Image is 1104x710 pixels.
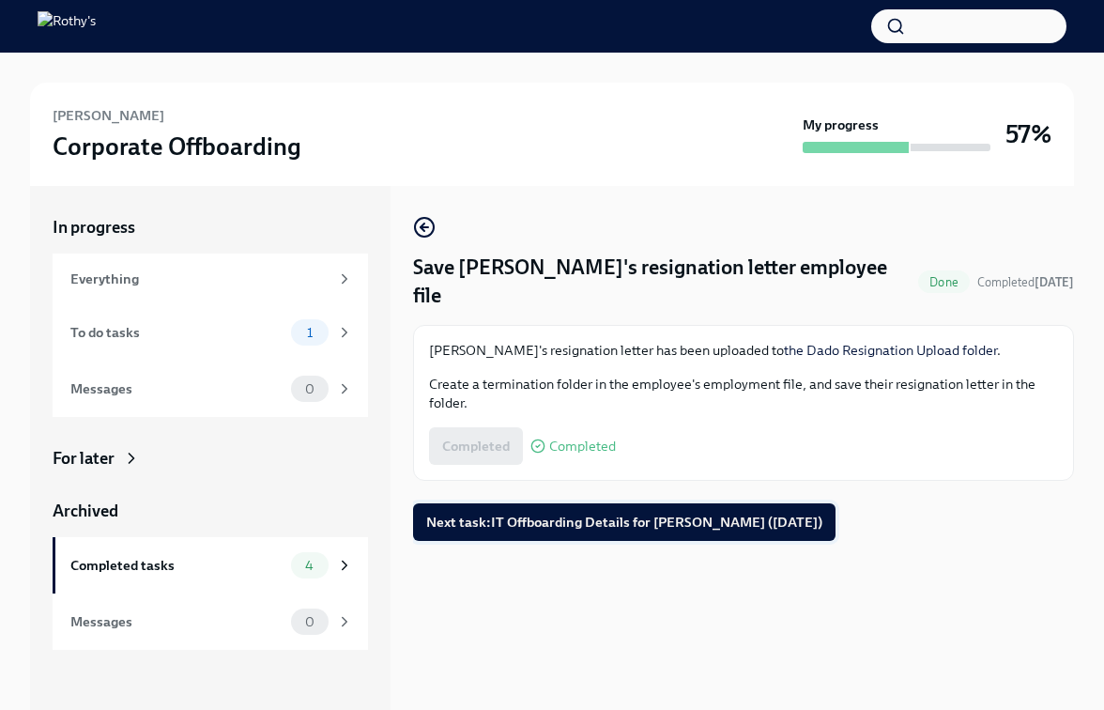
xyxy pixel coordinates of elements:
span: Completed [549,440,616,454]
a: In progress [53,216,368,239]
div: Completed tasks [70,555,284,576]
span: Completed [977,275,1074,289]
button: Next task:IT Offboarding Details for [PERSON_NAME] ([DATE]) [413,503,836,541]
a: Archived [53,500,368,522]
a: Messages0 [53,361,368,417]
a: To do tasks1 [53,304,368,361]
div: To do tasks [70,322,284,343]
span: 0 [294,615,326,629]
span: 4 [294,559,325,573]
strong: [DATE] [1035,275,1074,289]
span: October 8th, 2025 16:51 [977,273,1074,291]
span: Done [918,275,970,289]
p: [PERSON_NAME]'s resignation letter has been uploaded to . [429,341,1058,360]
a: Everything [53,254,368,304]
div: Messages [70,611,284,632]
a: Completed tasks4 [53,537,368,594]
div: Everything [70,269,329,289]
a: the Dado Resignation Upload folder [784,342,997,359]
p: Create a termination folder in the employee's employment file, and save their resignation letter ... [429,375,1058,412]
span: 1 [296,326,324,340]
span: Next task : IT Offboarding Details for [PERSON_NAME] ([DATE]) [426,513,822,532]
h3: 57% [1005,117,1051,151]
h4: Save [PERSON_NAME]'s resignation letter employee file [413,254,911,310]
strong: My progress [803,116,879,134]
h6: [PERSON_NAME] [53,105,164,126]
a: Messages0 [53,594,368,650]
span: 0 [294,382,326,396]
h3: Corporate Offboarding [53,130,301,163]
div: Messages [70,378,284,399]
a: For later [53,447,368,470]
div: For later [53,447,115,470]
img: Rothy's [38,11,96,41]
